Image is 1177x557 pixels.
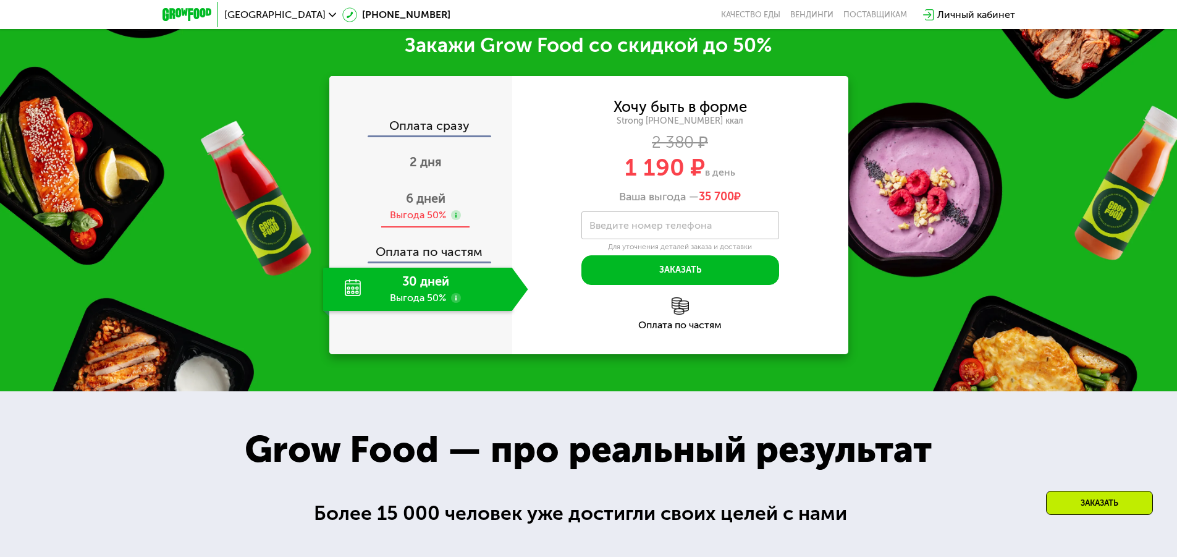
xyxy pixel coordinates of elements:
div: поставщикам [843,10,907,20]
div: 2 380 ₽ [512,136,848,150]
span: ₽ [699,190,741,204]
div: Заказать [1046,491,1153,515]
a: [PHONE_NUMBER] [342,7,450,22]
div: Выгода 50% [390,208,446,222]
a: Вендинги [790,10,833,20]
div: Оплата сразу [331,119,512,135]
div: Ваша выгода — [512,190,848,204]
a: Качество еды [721,10,780,20]
img: l6xcnZfty9opOoJh.png [672,297,689,315]
label: Введите номер телефона [589,222,712,229]
div: Оплата по частям [331,233,512,261]
span: 35 700 [699,190,734,203]
div: Хочу быть в форме [614,100,747,114]
div: Strong [PHONE_NUMBER] ккал [512,116,848,127]
span: 1 190 ₽ [625,153,705,182]
div: Личный кабинет [937,7,1015,22]
div: Grow Food — про реальный результат [217,422,959,477]
span: в день [705,166,735,178]
span: [GEOGRAPHIC_DATA] [224,10,326,20]
button: Заказать [581,255,779,285]
div: Оплата по частям [512,320,848,330]
span: 6 дней [406,191,445,206]
span: 2 дня [410,155,442,169]
div: Для уточнения деталей заказа и доставки [581,242,779,252]
div: Более 15 000 человек уже достигли своих целей с нами [314,498,863,529]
